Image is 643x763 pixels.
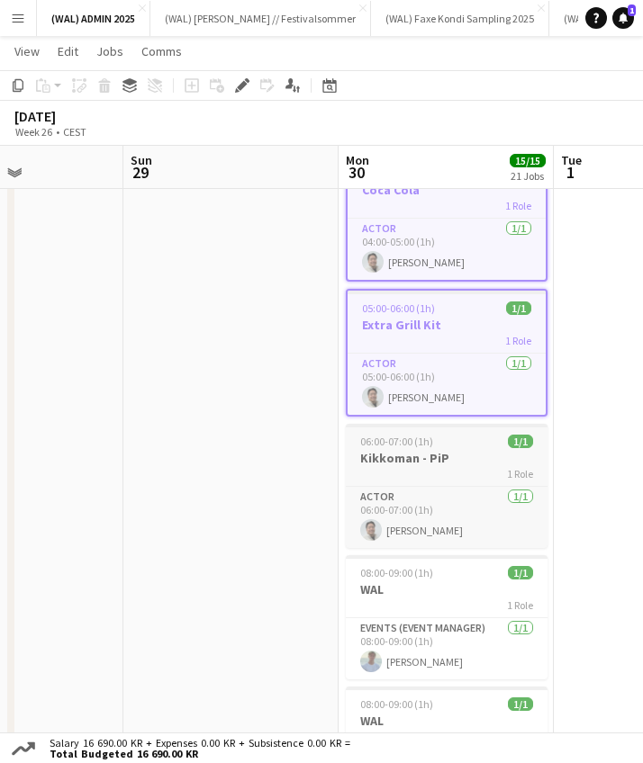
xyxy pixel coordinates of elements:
[346,618,548,679] app-card-role: Events (Event Manager)1/108:00-09:00 (1h)[PERSON_NAME]
[63,125,86,139] div: CEST
[508,697,533,711] span: 1/1
[343,162,369,183] span: 30
[346,154,548,282] app-job-card: 04:00-05:00 (1h)1/1Coca Cola1 RoleActor1/104:00-05:00 (1h)[PERSON_NAME]
[346,487,548,548] app-card-role: Actor1/106:00-07:00 (1h)[PERSON_NAME]
[128,162,152,183] span: 29
[362,301,435,315] span: 05:00-06:00 (1h)
[96,43,123,59] span: Jobs
[507,598,533,612] span: 1 Role
[507,730,533,743] span: 1 Role
[11,125,56,139] span: Week 26
[346,713,548,729] h3: WAL
[150,1,371,36] button: (WAL) [PERSON_NAME] // Festivalsommer
[371,1,549,36] button: (WAL) Faxe Kondi Sampling 2025
[346,289,548,417] app-job-card: 05:00-06:00 (1h)1/1Extra Grill Kit1 RoleActor1/105:00-06:00 (1h)[PERSON_NAME]
[348,219,546,280] app-card-role: Actor1/104:00-05:00 (1h)[PERSON_NAME]
[134,40,189,63] a: Comms
[628,4,636,16] span: 1
[14,43,40,59] span: View
[505,199,531,212] span: 1 Role
[346,152,369,168] span: Mon
[561,152,582,168] span: Tue
[346,581,548,597] h3: WAL
[346,555,548,679] app-job-card: 08:00-09:00 (1h)1/1WAL1 RoleEvents (Event Manager)1/108:00-09:00 (1h)[PERSON_NAME]
[141,43,182,59] span: Comms
[505,334,531,347] span: 1 Role
[360,435,433,448] span: 06:00-07:00 (1h)
[612,7,634,29] a: 1
[348,354,546,415] app-card-role: Actor1/105:00-06:00 (1h)[PERSON_NAME]
[510,154,546,167] span: 15/15
[558,162,582,183] span: 1
[131,152,152,168] span: Sun
[50,749,350,759] span: Total Budgeted 16 690.00 KR
[39,738,354,759] div: Salary 16 690.00 KR + Expenses 0.00 KR + Subsistence 0.00 KR =
[360,697,433,711] span: 08:00-09:00 (1h)
[360,566,433,579] span: 08:00-09:00 (1h)
[14,107,128,125] div: [DATE]
[508,435,533,448] span: 1/1
[348,317,546,333] h3: Extra Grill Kit
[348,182,546,198] h3: Coca Cola
[50,40,86,63] a: Edit
[37,1,150,36] button: (WAL) ADMIN 2025
[346,450,548,466] h3: Kikkoman - PiP
[507,467,533,480] span: 1 Role
[58,43,78,59] span: Edit
[506,301,531,315] span: 1/1
[346,424,548,548] app-job-card: 06:00-07:00 (1h)1/1Kikkoman - PiP1 RoleActor1/106:00-07:00 (1h)[PERSON_NAME]
[508,566,533,579] span: 1/1
[89,40,131,63] a: Jobs
[7,40,47,63] a: View
[511,169,545,183] div: 21 Jobs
